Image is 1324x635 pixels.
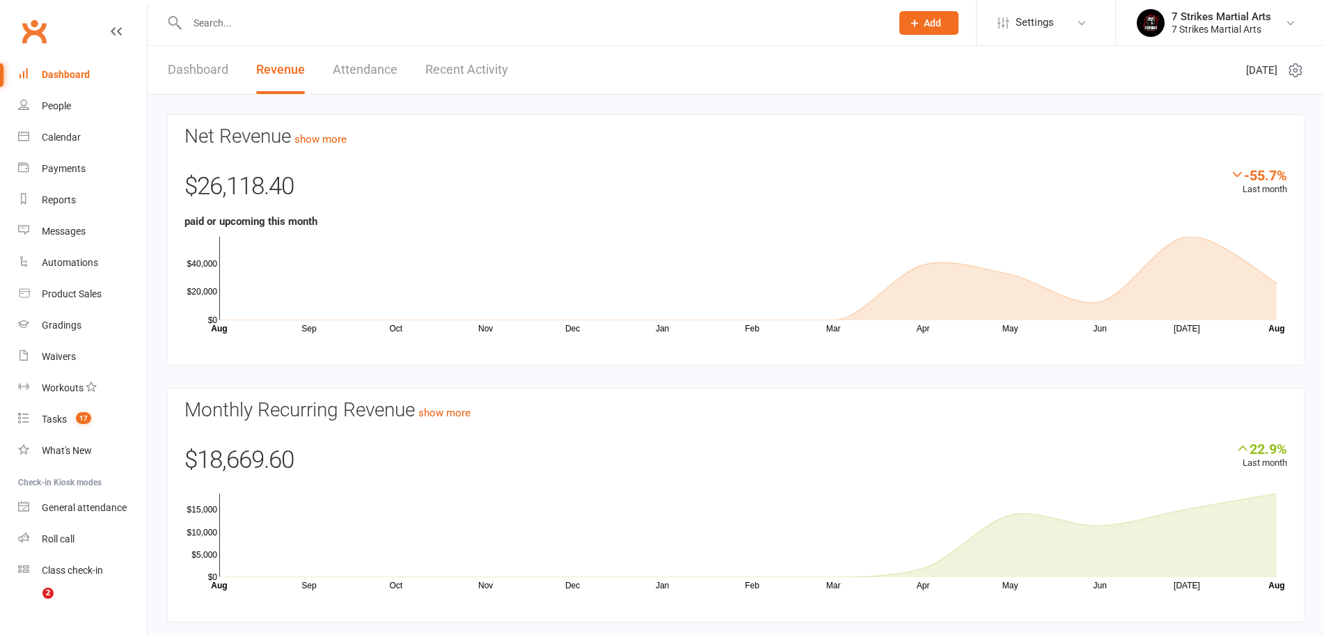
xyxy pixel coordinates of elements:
[42,565,103,576] div: Class check-in
[18,555,147,586] a: Class kiosk mode
[42,351,76,362] div: Waivers
[18,185,147,216] a: Reports
[184,441,1287,487] div: $18,669.60
[333,46,397,94] a: Attendance
[1246,62,1277,79] span: [DATE]
[184,215,317,228] strong: paid or upcoming this month
[418,407,471,419] a: show more
[42,445,92,456] div: What's New
[18,310,147,341] a: Gradings
[18,492,147,524] a: General attendance kiosk mode
[76,412,91,424] span: 17
[18,122,147,153] a: Calendar
[294,133,347,146] a: show more
[42,414,67,425] div: Tasks
[18,373,147,404] a: Workouts
[168,46,228,94] a: Dashboard
[18,59,147,91] a: Dashboard
[1172,23,1271,36] div: 7 Strikes Martial Arts
[42,194,76,205] div: Reports
[42,257,98,268] div: Automations
[183,13,881,33] input: Search...
[42,226,86,237] div: Messages
[184,400,1287,421] h3: Monthly Recurring Revenue
[42,502,127,513] div: General attendance
[14,588,47,621] iframe: Intercom live chat
[42,132,81,143] div: Calendar
[42,320,81,331] div: Gradings
[42,100,71,111] div: People
[18,91,147,122] a: People
[1172,10,1271,23] div: 7 Strikes Martial Arts
[1236,441,1287,456] div: 22.9%
[1137,9,1165,37] img: thumb_image1688936223.png
[1230,167,1287,182] div: -55.7%
[18,279,147,310] a: Product Sales
[42,163,86,174] div: Payments
[42,382,84,393] div: Workouts
[18,435,147,467] a: What's New
[18,404,147,435] a: Tasks 17
[42,588,54,599] span: 2
[18,216,147,247] a: Messages
[1016,7,1054,38] span: Settings
[17,14,52,49] a: Clubworx
[1236,441,1287,471] div: Last month
[425,46,508,94] a: Recent Activity
[18,524,147,555] a: Roll call
[42,288,102,299] div: Product Sales
[924,17,941,29] span: Add
[256,46,305,94] a: Revenue
[18,247,147,279] a: Automations
[184,167,1287,213] div: $26,118.40
[899,11,959,35] button: Add
[18,153,147,185] a: Payments
[184,126,1287,148] h3: Net Revenue
[42,533,74,544] div: Roll call
[1230,167,1287,197] div: Last month
[18,341,147,373] a: Waivers
[42,69,90,80] div: Dashboard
